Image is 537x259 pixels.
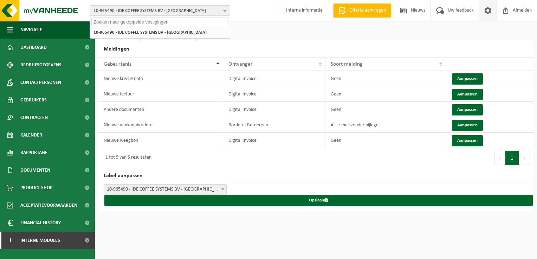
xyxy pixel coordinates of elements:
[20,109,48,126] span: Contracten
[325,86,446,102] td: Geen
[452,120,483,131] button: Aanpassen
[331,61,363,67] span: Soort melding
[276,5,323,16] label: Interne informatie
[20,197,77,214] span: Acceptatievoorwaarden
[519,151,530,165] button: Next
[104,184,227,195] span: 10-965490 - IDE COFFEE SYSTEMS BV - ASSE
[20,56,62,74] span: Bedrijfsgegevens
[20,214,61,232] span: Financial History
[98,86,223,102] td: Nieuwe factuur
[7,232,13,249] span: I
[98,71,223,86] td: Nieuwe kredietnota
[223,117,326,133] td: Borderel-Bordereau
[20,126,42,144] span: Kalender
[348,7,388,14] span: Offerte aanvragen
[98,168,533,184] h2: Label aanpassen
[452,89,483,100] button: Aanpassen
[20,144,47,161] span: Rapportage
[98,133,223,148] td: Nieuwe weegbon
[325,71,446,86] td: Geen
[98,117,223,133] td: Nieuwe aankoopborderel
[452,135,483,146] button: Aanpassen
[228,61,253,67] span: Ontvanger
[20,21,42,39] span: Navigatie
[20,91,47,109] span: Gebruikers
[223,86,326,102] td: Digital Invoice
[93,30,207,35] strong: 10-965490 - IDE COFFEE SYSTEMS BV - [GEOGRAPHIC_DATA]
[91,18,228,26] input: Zoeken naar gekoppelde vestigingen
[494,151,505,165] button: Previous
[223,71,326,86] td: Digital Invoice
[20,74,61,91] span: Contactpersonen
[452,104,483,115] button: Aanpassen
[104,195,533,206] button: Opslaan
[98,41,533,58] h2: Meldingen
[452,73,483,85] button: Aanpassen
[223,133,326,148] td: Digital Invoice
[20,161,50,179] span: Documenten
[223,102,326,117] td: Digital Invoice
[104,61,131,67] span: Gebeurtenis
[333,4,391,18] a: Offerte aanvragen
[90,5,230,16] button: 10-965490 - IDE COFFEE SYSTEMS BV - [GEOGRAPHIC_DATA]
[98,102,223,117] td: Andere documenten
[104,185,226,194] span: 10-965490 - IDE COFFEE SYSTEMS BV - ASSE
[93,6,221,16] span: 10-965490 - IDE COFFEE SYSTEMS BV - [GEOGRAPHIC_DATA]
[505,151,519,165] button: 1
[20,232,60,249] span: Interne modules
[325,102,446,117] td: Geen
[325,133,446,148] td: Geen
[20,179,52,197] span: Product Shop
[325,117,446,133] td: Als e-mail zonder bijlage
[102,152,151,164] div: 1 tot 5 van 5 resultaten
[20,39,47,56] span: Dashboard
